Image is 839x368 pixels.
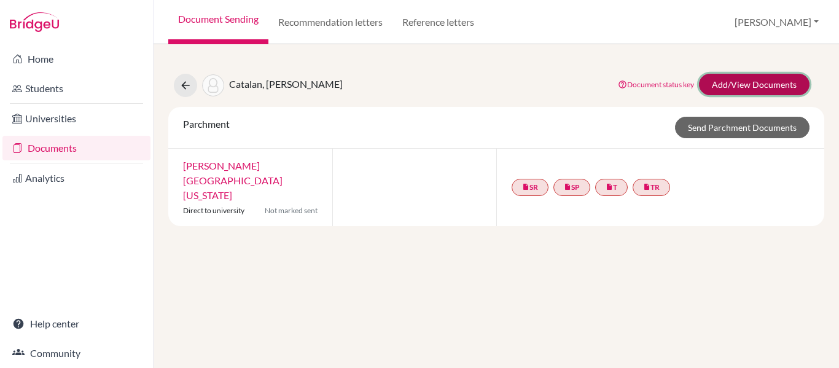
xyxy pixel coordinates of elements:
span: Catalan, [PERSON_NAME] [229,78,343,90]
i: insert_drive_file [643,183,650,190]
img: Bridge-U [10,12,59,32]
span: Not marked sent [265,205,318,216]
a: Send Parchment Documents [675,117,810,138]
a: Documents [2,136,150,160]
a: Universities [2,106,150,131]
a: Add/View Documents [699,74,810,95]
a: [PERSON_NAME][GEOGRAPHIC_DATA][US_STATE] [183,160,283,201]
i: insert_drive_file [522,183,529,190]
i: insert_drive_file [606,183,613,190]
a: Students [2,76,150,101]
a: Help center [2,311,150,336]
i: insert_drive_file [564,183,571,190]
a: Document status key [618,80,694,89]
a: Community [2,341,150,366]
a: insert_drive_fileSR [512,179,548,196]
a: insert_drive_fileTR [633,179,670,196]
a: insert_drive_fileSP [553,179,590,196]
span: Parchment [183,118,230,130]
a: insert_drive_fileT [595,179,628,196]
a: Analytics [2,166,150,190]
button: [PERSON_NAME] [729,10,824,34]
span: Direct to university [183,206,244,215]
a: Home [2,47,150,71]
